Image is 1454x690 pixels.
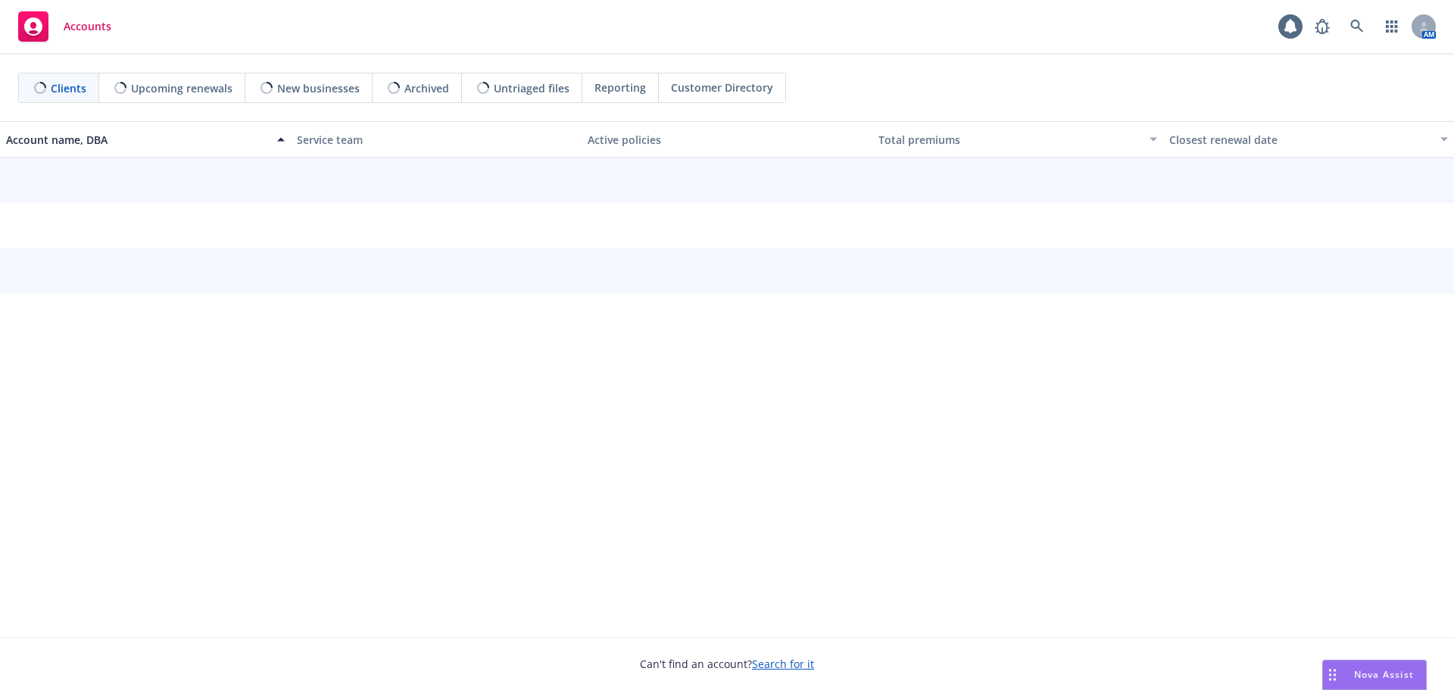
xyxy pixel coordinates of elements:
span: Can't find an account? [640,656,814,672]
a: Search for it [752,657,814,671]
span: Accounts [64,20,111,33]
button: Active policies [582,121,872,158]
span: Clients [51,80,86,96]
div: Service team [297,132,576,148]
span: Customer Directory [671,80,773,95]
button: Total premiums [872,121,1163,158]
div: Drag to move [1323,660,1342,689]
button: Closest renewal date [1163,121,1454,158]
span: Nova Assist [1354,668,1414,681]
div: Account name, DBA [6,132,268,148]
button: Nova Assist [1322,660,1427,690]
span: Upcoming renewals [131,80,232,96]
span: Archived [404,80,449,96]
div: Closest renewal date [1169,132,1431,148]
a: Accounts [12,5,117,48]
button: Service team [291,121,582,158]
a: Switch app [1377,11,1407,42]
a: Report a Bug [1307,11,1337,42]
span: Reporting [594,80,646,95]
div: Active policies [588,132,866,148]
div: Total premiums [878,132,1140,148]
span: New businesses [277,80,360,96]
span: Untriaged files [494,80,569,96]
a: Search [1342,11,1372,42]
